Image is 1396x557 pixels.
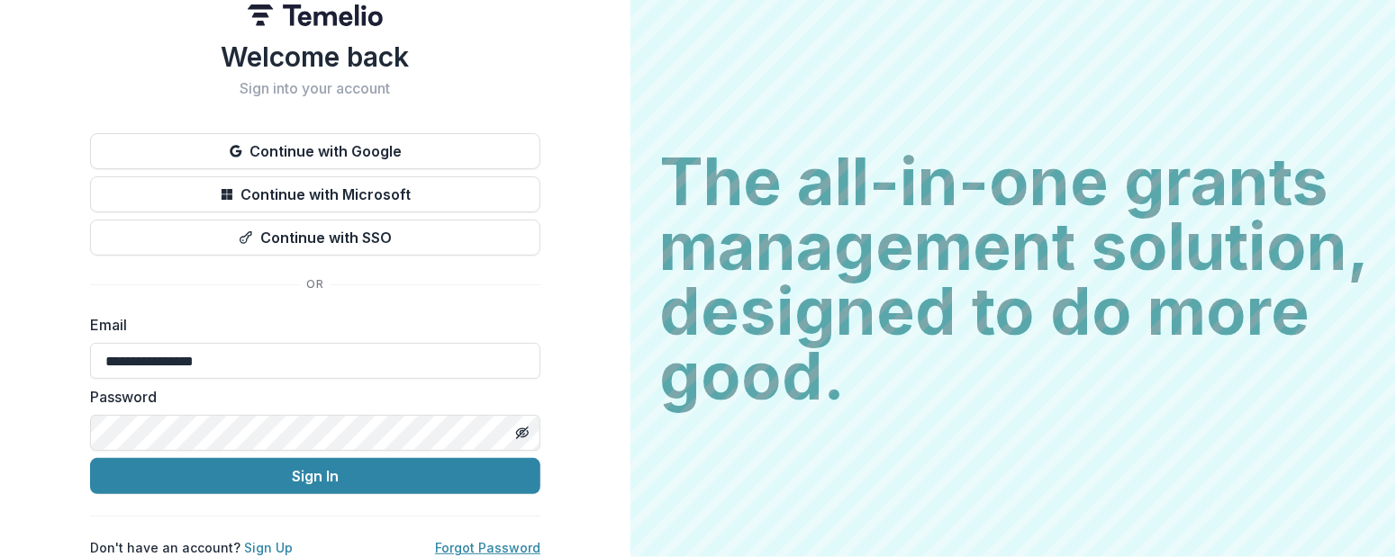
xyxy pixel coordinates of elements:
button: Toggle password visibility [508,418,537,447]
a: Forgot Password [435,540,540,555]
button: Continue with Microsoft [90,176,540,212]
button: Sign In [90,458,540,494]
p: Don't have an account? [90,538,293,557]
a: Sign Up [244,540,293,555]
label: Email [90,314,530,336]
label: Password [90,386,530,408]
h1: Welcome back [90,40,540,73]
button: Continue with SSO [90,220,540,256]
img: Temelio [248,4,383,26]
h2: Sign into your account [90,80,540,97]
button: Continue with Google [90,133,540,169]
